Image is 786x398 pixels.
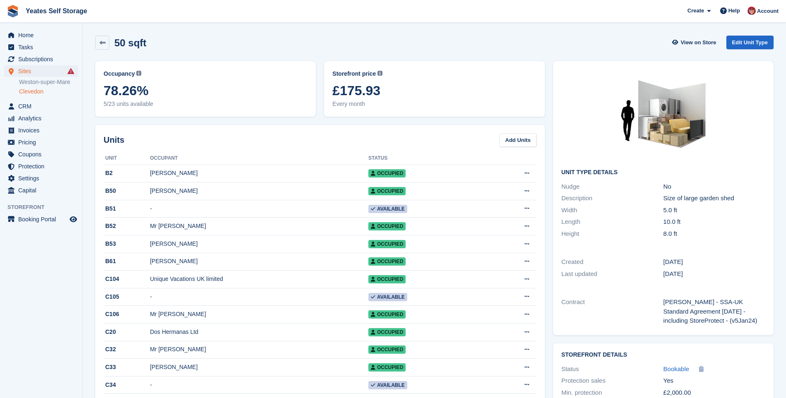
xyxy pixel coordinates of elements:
[4,41,78,53] a: menu
[4,53,78,65] a: menu
[747,7,756,15] img: Wendie Tanner
[561,217,663,227] div: Length
[7,203,82,211] span: Storefront
[7,5,19,17] img: stora-icon-8386f47178a22dfd0bd8f6a31ec36ba5ce8667c1dd55bd0f319d3a0aa187defe.svg
[368,363,406,372] span: Occupied
[561,388,663,398] div: Min. protection
[18,41,68,53] span: Tasks
[561,364,663,374] div: Status
[561,352,765,358] h2: Storefront Details
[18,65,68,77] span: Sites
[663,206,765,215] div: 5.0 ft
[368,240,406,248] span: Occupied
[150,310,368,319] div: Mr [PERSON_NAME]
[18,173,68,184] span: Settings
[663,364,689,374] a: Bookable
[368,328,406,336] span: Occupied
[150,328,368,336] div: Dos Hermanas Ltd
[687,7,704,15] span: Create
[136,71,141,76] img: icon-info-grey-7440780725fd019a000dd9b08b2336e03edf1995a4989e88bcd33f0948082b44.svg
[68,214,78,224] a: Preview store
[104,169,150,177] div: B2
[4,185,78,196] a: menu
[104,83,307,98] span: 78.26%
[728,7,740,15] span: Help
[4,65,78,77] a: menu
[663,257,765,267] div: [DATE]
[663,297,765,326] div: [PERSON_NAME] - SSA-UK Standard Agreement [DATE] - including StoreProtect - (v5Jan24)
[332,100,536,108] span: Every month
[104,204,150,213] div: B51
[561,229,663,239] div: Height
[4,113,78,124] a: menu
[104,381,150,389] div: C34
[4,101,78,112] a: menu
[104,345,150,354] div: C32
[18,161,68,172] span: Protection
[726,36,774,49] a: Edit Unit Type
[19,88,78,96] a: Clevedon
[368,169,406,177] span: Occupied
[681,38,716,47] span: View on Store
[377,71,382,76] img: icon-info-grey-7440780725fd019a000dd9b08b2336e03edf1995a4989e88bcd33f0948082b44.svg
[150,222,368,230] div: Mr [PERSON_NAME]
[663,388,765,398] div: £2,000.00
[663,376,765,386] div: Yes
[663,194,765,203] div: Size of large garden shed
[104,187,150,195] div: B50
[368,381,407,389] span: Available
[150,345,368,354] div: Mr [PERSON_NAME]
[18,213,68,225] span: Booking Portal
[104,310,150,319] div: C106
[499,133,536,147] a: Add Units
[561,182,663,192] div: Nudge
[332,70,376,78] span: Storefront price
[18,137,68,148] span: Pricing
[150,288,368,306] td: -
[4,213,78,225] a: menu
[368,293,407,301] span: Available
[671,36,720,49] a: View on Store
[663,365,689,372] span: Bookable
[150,275,368,283] div: Unique Vacations UK limited
[561,206,663,215] div: Width
[150,376,368,394] td: -
[368,310,406,319] span: Occupied
[19,78,78,86] a: Weston-super-Mare
[663,182,765,192] div: No
[561,257,663,267] div: Created
[150,257,368,266] div: [PERSON_NAME]
[104,222,150,230] div: B52
[18,53,68,65] span: Subscriptions
[4,173,78,184] a: menu
[4,125,78,136] a: menu
[150,152,368,165] th: Occupant
[368,222,406,230] span: Occupied
[104,328,150,336] div: C20
[150,240,368,248] div: [PERSON_NAME]
[150,200,368,218] td: -
[18,125,68,136] span: Invoices
[18,29,68,41] span: Home
[18,101,68,112] span: CRM
[4,149,78,160] a: menu
[18,149,68,160] span: Coupons
[104,275,150,283] div: C104
[368,152,485,165] th: Status
[663,229,765,239] div: 8.0 ft
[104,152,150,165] th: Unit
[368,187,406,195] span: Occupied
[4,137,78,148] a: menu
[561,297,663,326] div: Contract
[104,134,124,146] h2: Units
[368,275,406,283] span: Occupied
[757,7,779,15] span: Account
[601,70,726,163] img: 50-sqft-unit.jpg
[150,363,368,372] div: [PERSON_NAME]
[561,269,663,279] div: Last updated
[150,169,368,177] div: [PERSON_NAME]
[68,68,74,74] i: Smart entry sync failures have occurred
[104,257,150,266] div: B61
[663,217,765,227] div: 10.0 ft
[663,269,765,279] div: [DATE]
